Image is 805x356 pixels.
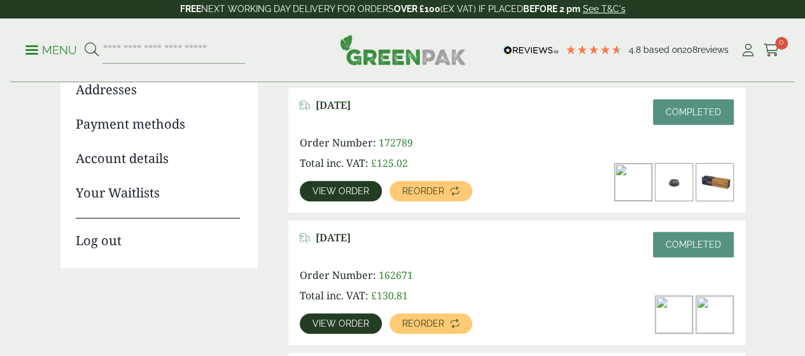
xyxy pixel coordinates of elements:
div: 4.79 Stars [565,44,622,55]
span: Total inc. VAT: [300,156,368,170]
span: Order Number: [300,268,376,282]
img: REVIEWS.io [503,46,559,55]
img: 383003A-Prowrap-Baking-Parchment-Cutterbox-300mm-x-50m-300x206.png [696,164,733,201]
span: View order [312,187,369,196]
a: Addresses [76,80,240,99]
p: Menu [25,43,77,58]
img: 12oz-PET-Smoothie-Cup-with-Raspberry-Smoothie-no-lid-300x222.jpg [655,296,692,333]
span: 4.8 [629,45,643,55]
a: View order [300,313,382,334]
span: Reorder [402,319,444,328]
img: GreenPak Supplies [340,34,466,65]
strong: BEFORE 2 pm [523,4,580,14]
span: Based on [643,45,682,55]
span: 0 [775,37,788,50]
a: View order [300,181,382,201]
span: Total inc. VAT: [300,288,368,303]
bdi: 130.81 [371,288,408,303]
a: Payment methods [76,115,240,134]
span: 162671 [379,268,413,282]
span: 172789 [379,136,413,150]
span: Order Number: [300,136,376,150]
span: Reorder [402,187,444,196]
a: Log out [76,218,240,250]
strong: FREE [180,4,201,14]
a: Menu [25,43,77,55]
span: [DATE] [316,99,351,111]
span: View order [312,319,369,328]
span: Completed [666,239,721,250]
span: 208 [682,45,697,55]
span: reviews [697,45,729,55]
a: Reorder [389,313,472,334]
img: Dome-with-hold-lid-300x200.png [696,296,733,333]
img: 4oz-Black-Slip-Lid-300x200.jpg [655,164,692,201]
span: Completed [666,107,721,117]
a: 0 [764,41,780,60]
span: [DATE] [316,232,351,244]
a: See T&C's [583,4,626,14]
a: Account details [76,149,240,168]
a: Your Waitlists [76,183,240,203]
span: £ [371,156,377,170]
a: Reorder [389,181,472,201]
i: My Account [740,44,756,57]
strong: OVER £100 [394,4,440,14]
span: £ [371,288,377,303]
img: 12oz-PET-Smoothie-Cup-with-Raspberry-Smoothie-no-lid-300x222.jpg [615,164,652,201]
i: Cart [764,44,780,57]
bdi: 125.02 [371,156,408,170]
